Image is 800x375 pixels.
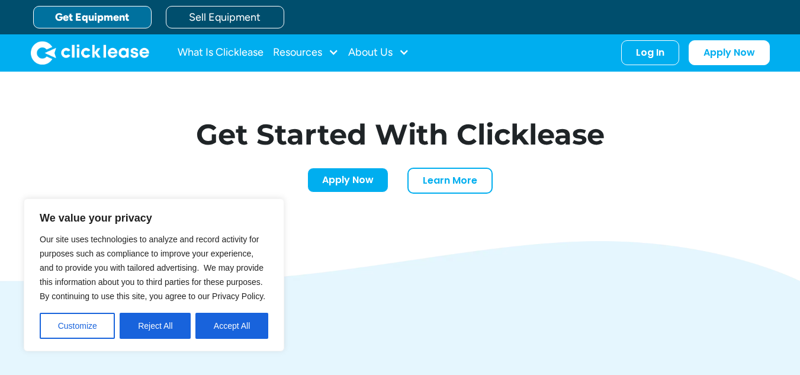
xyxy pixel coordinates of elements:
span: Our site uses technologies to analyze and record activity for purposes such as compliance to impr... [40,235,265,301]
a: What Is Clicklease [178,41,264,65]
div: Log In [636,47,664,59]
div: Resources [273,41,339,65]
button: Reject All [120,313,191,339]
a: home [31,41,149,65]
a: Sell Equipment [166,6,284,28]
h1: Get Started With Clicklease [173,120,628,149]
a: Apply Now [307,168,388,193]
div: We value your privacy [24,198,284,351]
button: Customize [40,313,115,339]
button: Accept All [195,313,268,339]
a: Learn More [407,168,493,194]
div: About Us [348,41,409,65]
a: Apply Now [689,40,770,65]
img: Clicklease logo [31,41,149,65]
p: We value your privacy [40,211,268,225]
a: Get Equipment [33,6,152,28]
